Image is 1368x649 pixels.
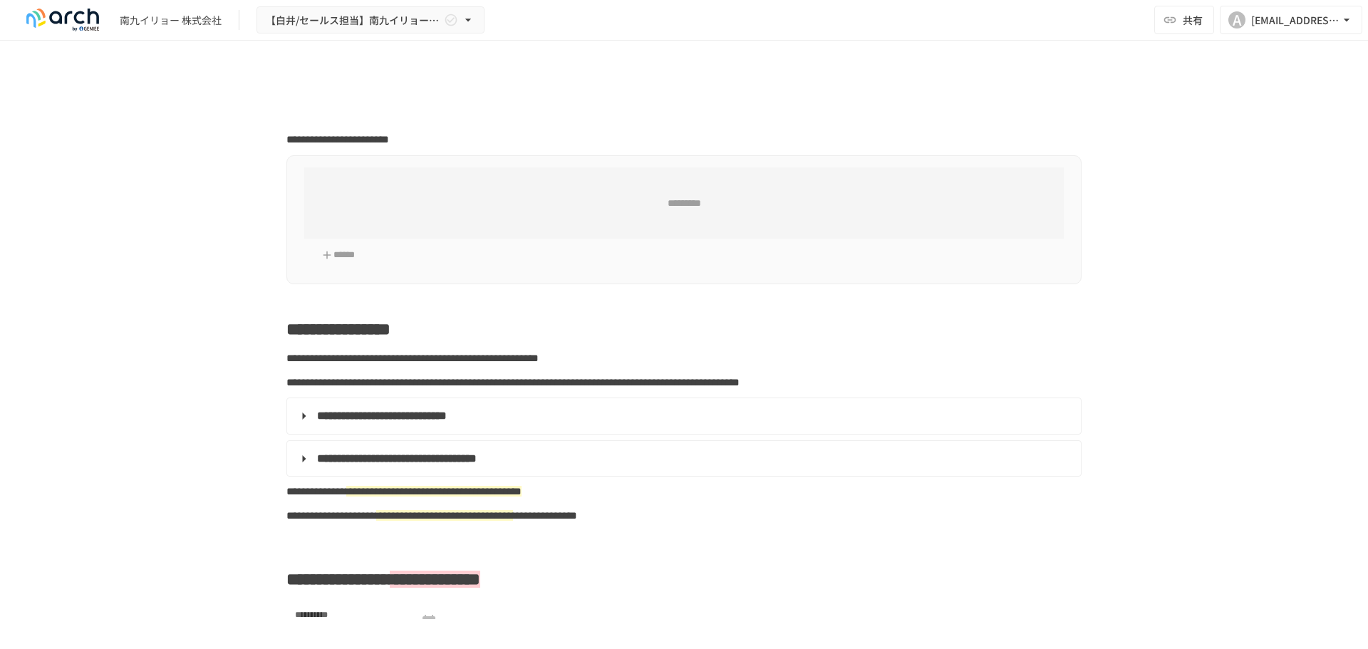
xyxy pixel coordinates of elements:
button: 共有 [1154,6,1214,34]
button: 【白井/セールス担当】南九イリョー株式会社様_初期設定サポート [256,6,484,34]
div: A [1228,11,1245,28]
button: A[EMAIL_ADDRESS][DOMAIN_NAME] [1220,6,1362,34]
div: 南九イリョー 株式会社 [120,13,222,28]
img: logo-default@2x-9cf2c760.svg [17,9,108,31]
span: 【白井/セールス担当】南九イリョー株式会社様_初期設定サポート [266,11,441,29]
span: 共有 [1183,12,1203,28]
div: [EMAIL_ADDRESS][DOMAIN_NAME] [1251,11,1339,29]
